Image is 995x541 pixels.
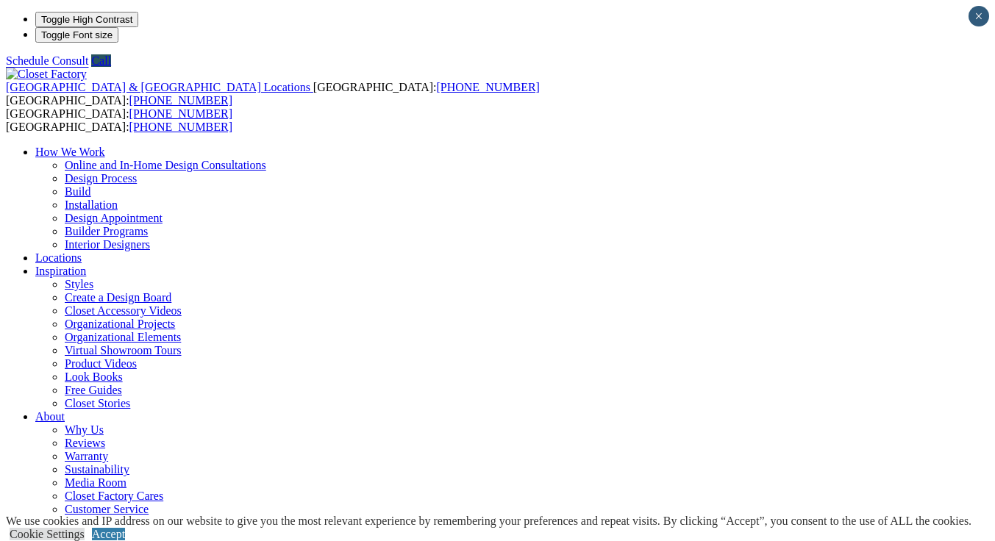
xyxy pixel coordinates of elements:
a: Closet Factory Cares [65,490,163,502]
a: Cookie Settings [10,528,85,540]
a: Organizational Projects [65,318,175,330]
a: [GEOGRAPHIC_DATA] & [GEOGRAPHIC_DATA] Locations [6,81,313,93]
a: Closet Stories [65,397,130,409]
a: Sustainability [65,463,129,476]
a: Why Us [65,423,104,436]
a: [PHONE_NUMBER] [129,107,232,120]
a: Look Books [65,370,123,383]
a: Inspiration [35,265,86,277]
img: Closet Factory [6,68,87,81]
span: [GEOGRAPHIC_DATA]: [GEOGRAPHIC_DATA]: [6,81,540,107]
a: Build [65,185,91,198]
a: Create a Design Board [65,291,171,304]
span: [GEOGRAPHIC_DATA]: [GEOGRAPHIC_DATA]: [6,107,232,133]
a: About [35,410,65,423]
a: Reviews [65,437,105,449]
a: Schedule Consult [6,54,88,67]
button: Toggle High Contrast [35,12,138,27]
a: Virtual Showroom Tours [65,344,182,357]
a: Design Process [65,172,137,184]
a: Builder Programs [65,225,148,237]
a: Closet Accessory Videos [65,304,182,317]
a: Organizational Elements [65,331,181,343]
a: Free Guides [65,384,122,396]
a: How We Work [35,146,105,158]
a: Product Videos [65,357,137,370]
span: [GEOGRAPHIC_DATA] & [GEOGRAPHIC_DATA] Locations [6,81,310,93]
span: Toggle Font size [41,29,113,40]
a: Call [91,54,111,67]
a: Installation [65,198,118,211]
a: [PHONE_NUMBER] [436,81,539,93]
button: Close [969,6,989,26]
a: Media Room [65,476,126,489]
div: We use cookies and IP address on our website to give you the most relevant experience by remember... [6,515,971,528]
a: [PHONE_NUMBER] [129,121,232,133]
a: Customer Service [65,503,149,515]
a: Styles [65,278,93,290]
a: [PHONE_NUMBER] [129,94,232,107]
a: Design Appointment [65,212,163,224]
a: Locations [35,251,82,264]
a: Interior Designers [65,238,150,251]
span: Toggle High Contrast [41,14,132,25]
a: Accept [92,528,125,540]
button: Toggle Font size [35,27,118,43]
a: Warranty [65,450,108,462]
a: Online and In-Home Design Consultations [65,159,266,171]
